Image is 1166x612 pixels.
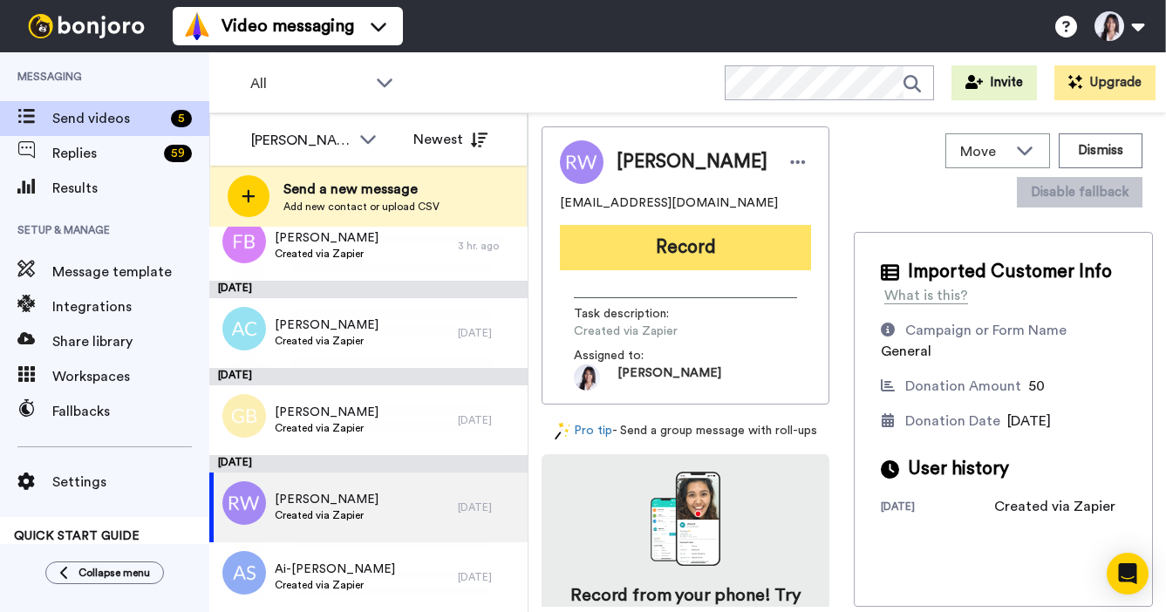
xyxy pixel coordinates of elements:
[458,413,519,427] div: [DATE]
[222,394,266,438] img: gb.png
[52,366,209,387] span: Workspaces
[275,404,378,421] span: [PERSON_NAME]
[574,323,740,340] span: Created via Zapier
[951,65,1037,100] button: Invite
[222,481,266,525] img: rw.png
[275,229,378,247] span: [PERSON_NAME]
[458,239,519,253] div: 3 hr. ago
[560,225,811,270] button: Record
[458,500,519,514] div: [DATE]
[222,307,266,350] img: ac.png
[884,285,968,306] div: What is this?
[400,122,501,157] button: Newest
[209,455,528,473] div: [DATE]
[52,401,209,422] span: Fallbacks
[183,12,211,40] img: vm-color.svg
[458,326,519,340] div: [DATE]
[164,145,192,162] div: 59
[617,364,721,391] span: [PERSON_NAME]
[1028,379,1045,393] span: 50
[881,344,931,358] span: General
[960,141,1007,162] span: Move
[458,570,519,584] div: [DATE]
[905,376,1021,397] div: Donation Amount
[21,14,152,38] img: bj-logo-header-white.svg
[209,281,528,298] div: [DATE]
[881,500,994,517] div: [DATE]
[1054,65,1156,100] button: Upgrade
[908,259,1112,285] span: Imported Customer Info
[52,262,209,282] span: Message template
[171,110,192,127] div: 5
[52,331,209,352] span: Share library
[52,108,164,129] span: Send videos
[574,364,600,391] img: aef2a152-c547-44c8-8db8-949bb2fc4bf6-1698705931.jpg
[275,578,395,592] span: Created via Zapier
[555,422,570,440] img: magic-wand.svg
[52,296,209,317] span: Integrations
[275,508,378,522] span: Created via Zapier
[560,140,603,184] img: Image of Richard Wong
[1017,177,1142,207] button: Disable fallback
[78,566,150,580] span: Collapse menu
[283,179,440,200] span: Send a new message
[283,200,440,214] span: Add new contact or upload CSV
[222,14,354,38] span: Video messaging
[555,422,612,440] a: Pro tip
[905,320,1067,341] div: Campaign or Form Name
[908,456,1009,482] span: User history
[250,73,367,94] span: All
[275,334,378,348] span: Created via Zapier
[994,496,1115,517] div: Created via Zapier
[275,421,378,435] span: Created via Zapier
[1059,133,1142,168] button: Dismiss
[574,347,696,364] span: Assigned to:
[251,130,351,151] div: [PERSON_NAME]
[52,472,209,493] span: Settings
[542,422,829,440] div: - Send a group message with roll-ups
[209,368,528,385] div: [DATE]
[651,472,720,566] img: download
[275,561,395,578] span: Ai-[PERSON_NAME]
[275,491,378,508] span: [PERSON_NAME]
[45,561,164,584] button: Collapse menu
[222,220,266,263] img: fb.png
[905,411,1000,432] div: Donation Date
[52,178,209,199] span: Results
[1007,414,1051,428] span: [DATE]
[1107,553,1149,595] div: Open Intercom Messenger
[560,194,778,212] span: [EMAIL_ADDRESS][DOMAIN_NAME]
[275,316,378,334] span: [PERSON_NAME]
[617,149,767,175] span: [PERSON_NAME]
[222,551,266,595] img: as.png
[14,530,140,542] span: QUICK START GUIDE
[52,143,157,164] span: Replies
[275,247,378,261] span: Created via Zapier
[574,305,696,323] span: Task description :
